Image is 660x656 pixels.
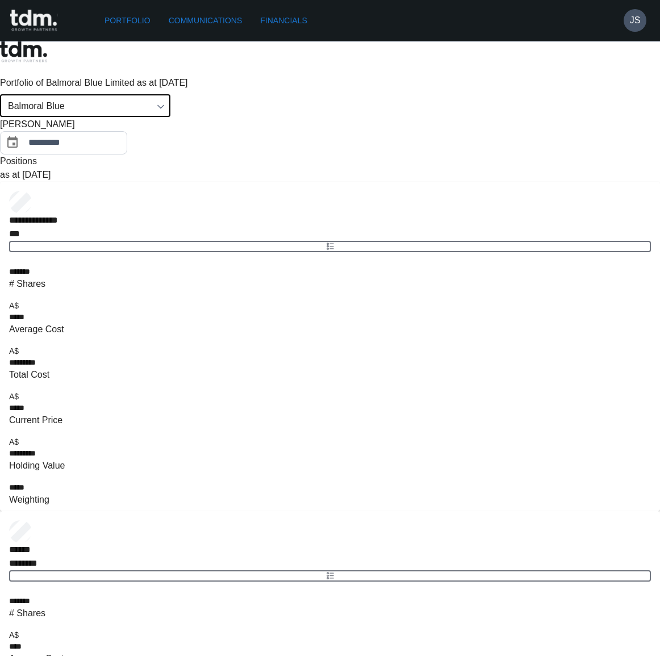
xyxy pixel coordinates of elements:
[9,493,49,507] p: Weighting
[164,10,247,31] a: Communications
[630,14,641,27] h6: JS
[9,570,651,582] a: View Client Communications
[256,10,311,31] a: Financials
[9,300,64,311] p: A$
[9,277,45,291] p: # Shares
[9,323,64,336] p: Average Cost
[9,241,651,252] a: View Client Communications
[9,629,64,641] p: A$
[1,131,24,154] button: Choose date, selected date is Jul 31, 2025
[9,607,45,620] p: # Shares
[9,413,62,427] p: Current Price
[624,9,646,32] button: JS
[9,459,65,473] p: Holding Value
[327,573,333,579] g: rgba(16, 24, 40, 0.6
[9,368,49,382] p: Total Cost
[100,10,155,31] a: Portfolio
[9,436,65,448] p: A$
[9,345,49,357] p: A$
[327,243,333,249] g: rgba(16, 24, 40, 0.6
[9,391,62,402] p: A$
